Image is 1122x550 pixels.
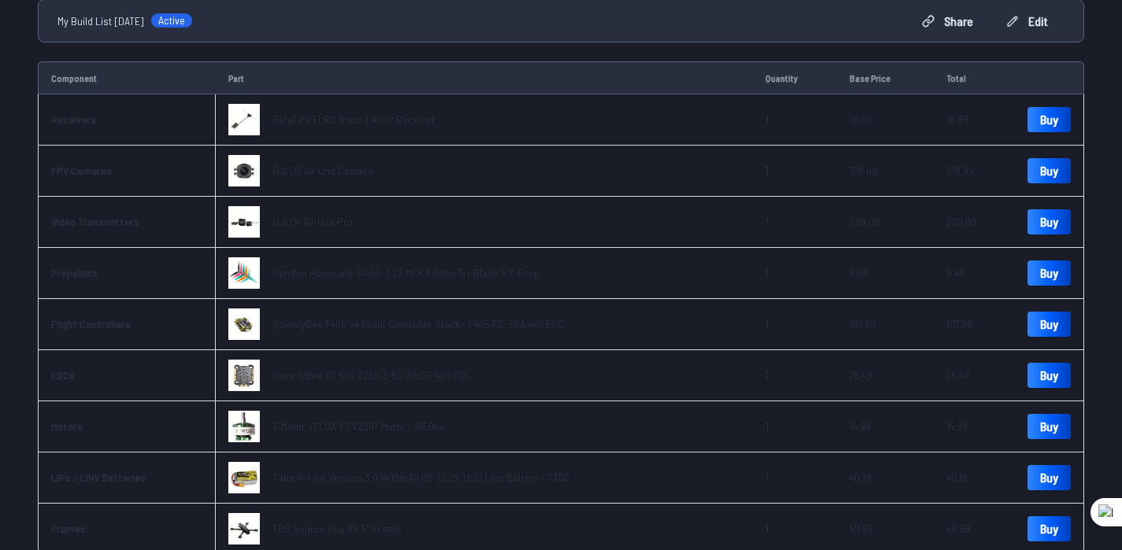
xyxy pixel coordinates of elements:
[837,61,934,94] td: Base Price
[934,350,1015,401] td: 75.49
[837,197,934,248] td: 229.00
[51,419,83,433] a: Motors
[1028,363,1071,388] a: Buy
[934,197,1015,248] td: 229.00
[1028,107,1071,132] a: Buy
[272,419,444,434] a: T-Motor VELOX V3 V2207 Motor - 1950Kv
[228,513,260,544] img: image
[272,113,435,126] span: BetaFPV ELRS Nano 2.4GHz Receiver
[51,471,146,484] a: LiPo / LiHV Batteries
[765,368,768,382] span: 1
[272,522,402,535] span: TBS Source One V5 5" Frame
[837,350,934,401] td: 75.49
[57,13,144,29] span: My Build List [DATE]
[272,521,402,537] a: TBS Source One V5 5" Frame
[51,164,112,177] a: FPV Cameras
[753,61,837,94] td: Quantity
[1028,158,1071,183] a: Buy
[228,360,260,391] img: image
[934,61,1015,94] td: Total
[837,299,934,350] td: 107.99
[51,113,96,126] a: Receivers
[934,146,1015,197] td: 108.99
[150,13,193,28] span: Active
[765,113,768,126] span: 1
[765,317,768,330] span: 1
[765,471,768,484] span: 1
[1028,260,1071,286] a: Buy
[272,471,569,484] span: Tattu R-Line Version 3.0 1400mAh 6S 22.2V 120C Lipo Battery - XT60
[228,206,260,238] img: image
[272,470,569,485] a: Tattu R-Line Version 3.0 1400mAh 6S 22.2V 120C Lipo Battery - XT60
[57,13,193,29] a: My Build List [DATE]Active
[934,299,1015,350] td: 107.99
[228,411,260,442] img: image
[272,419,444,433] span: T-Motor VELOX V3 V2207 Motor - 1950Kv
[51,215,139,228] a: Video Transmitters
[837,452,934,504] td: 40.19
[1028,209,1071,234] a: Buy
[272,214,353,230] a: DJI O4 Air Unit Pro
[51,368,75,382] a: ESCs
[1028,516,1071,541] a: Buy
[909,9,987,34] button: Share
[934,452,1015,504] td: 40.19
[993,9,1061,34] button: Edit
[934,94,1015,146] td: 16.99
[765,522,768,535] span: 1
[51,317,131,330] a: Flight Controllers
[765,215,768,228] span: 1
[765,266,768,279] span: 1
[272,112,435,127] a: BetaFPV ELRS Nano 2.4GHz Receiver
[228,104,260,135] img: image
[272,265,539,281] a: Gemfan Hurricane 51466-3 V2 MCK Edition Tri-Blade 5.1" Prop
[837,146,934,197] td: 108.99
[1028,414,1071,439] a: Buy
[228,257,260,289] img: image
[272,266,539,279] span: Gemfan Hurricane 51466-3 V2 MCK Edition Tri-Blade 5.1" Prop
[272,367,471,383] a: SpeedyBee V3 50A 32bit 3-6S 30x30 4in1 ESC
[272,163,373,179] a: DJI O3 Air Unit Camera
[765,164,768,177] span: 1
[51,522,86,535] a: Frames
[837,401,934,452] td: 14.99
[1028,465,1071,490] a: Buy
[38,61,216,94] td: Component
[272,164,373,177] span: DJI O3 Air Unit Camera
[1028,312,1071,337] a: Buy
[216,61,753,94] td: Part
[228,308,260,340] img: image
[837,248,934,299] td: 5.49
[272,317,564,330] span: SpeedyBee F405 V4 Flight Controller Stack - F405 FC, 55A 4in1 ESC
[272,316,564,332] a: SpeedyBee F405 V4 Flight Controller Stack - F405 FC, 55A 4in1 ESC
[934,248,1015,299] td: 5.49
[228,155,260,186] img: image
[837,94,934,146] td: 16.99
[272,368,471,382] span: SpeedyBee V3 50A 32bit 3-6S 30x30 4in1 ESC
[228,462,260,493] img: image
[934,401,1015,452] td: 14.99
[765,419,768,433] span: 1
[272,215,353,228] span: DJI O4 Air Unit Pro
[51,266,98,279] a: Propellers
